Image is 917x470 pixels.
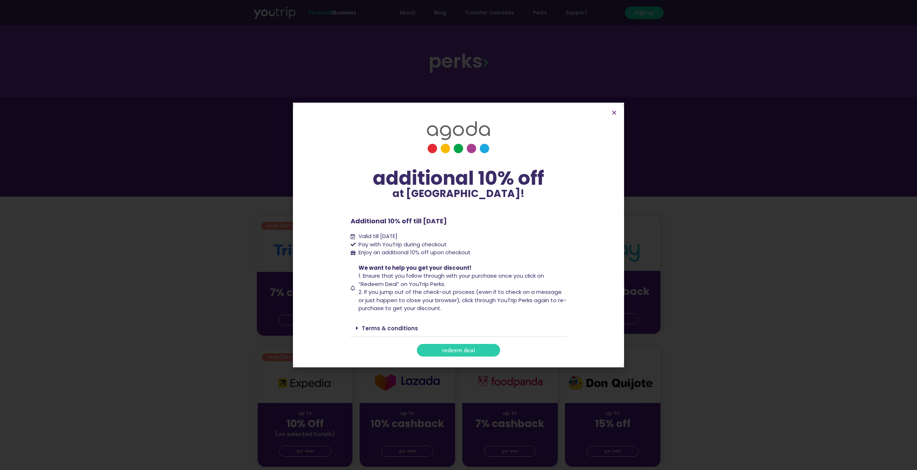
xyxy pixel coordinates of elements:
[442,348,475,353] span: redeem deal
[417,344,500,357] a: redeem deal
[351,216,567,226] p: Additional 10% off till [DATE]
[357,232,397,241] span: Valid till [DATE]
[359,249,471,256] span: Enjoy an additional 10% off upon checkout
[351,320,567,337] div: Terms & conditions
[359,272,544,288] span: 1. Ensure that you follow through with your purchase once you click on “Redeem Deal” on YouTrip P...
[611,110,617,115] a: Close
[351,189,567,199] p: at [GEOGRAPHIC_DATA]!
[359,264,471,272] span: We want to help you get your discount!
[357,241,447,249] span: Pay with YouTrip during checkout
[359,288,566,312] span: 2. If you jump out of the check-out process (even if to check on a message or just happen to clos...
[351,168,567,189] div: additional 10% off
[362,324,418,332] a: Terms & conditions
